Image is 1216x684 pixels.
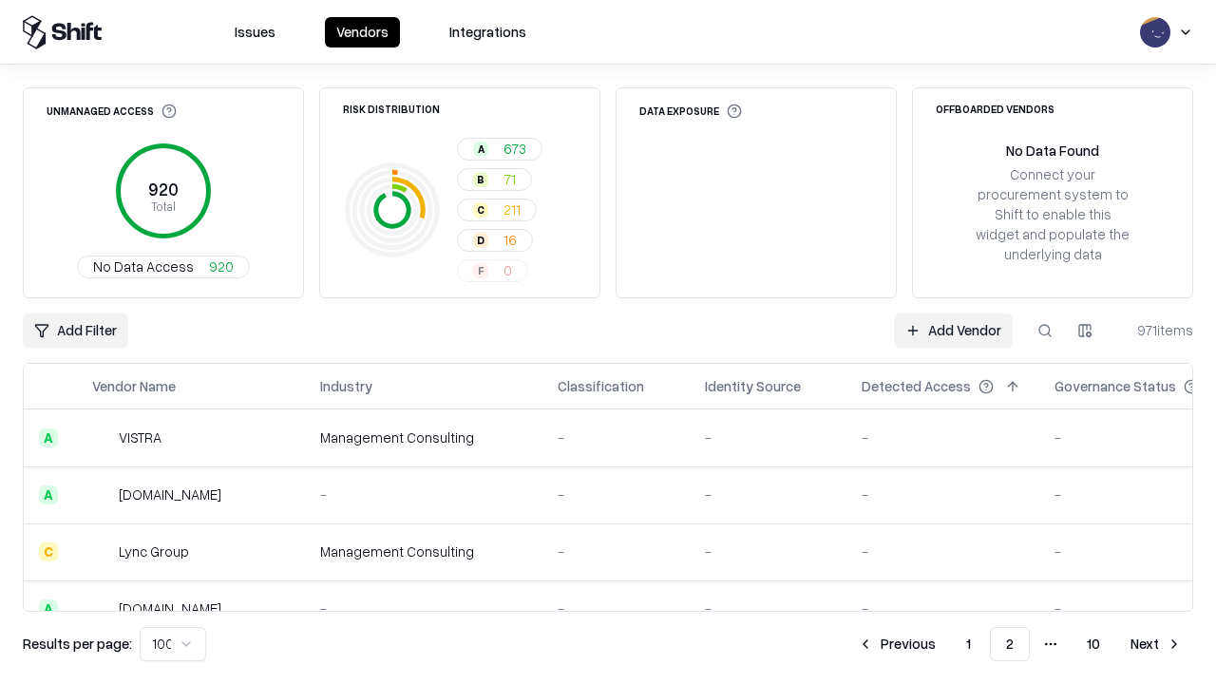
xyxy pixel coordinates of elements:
button: Next [1119,627,1193,661]
button: D16 [457,229,533,252]
img: kadeemarentals.com [92,599,111,618]
tspan: 920 [148,179,179,199]
button: Issues [223,17,287,47]
div: - [320,484,527,504]
nav: pagination [846,627,1193,661]
button: 1 [951,627,986,661]
div: - [558,427,674,447]
button: No Data Access920 [77,256,250,278]
div: Classification [558,376,644,396]
div: No Data Found [1006,141,1099,161]
div: Governance Status [1054,376,1176,396]
div: - [320,598,527,618]
img: Lync Group [92,542,111,561]
button: 2 [990,627,1030,661]
div: Management Consulting [320,427,527,447]
div: Offboarded Vendors [936,104,1054,114]
div: - [558,484,674,504]
div: VISTRA [119,427,161,447]
div: Lync Group [119,541,189,561]
div: Industry [320,376,372,396]
button: Previous [846,627,947,661]
div: Vendor Name [92,376,176,396]
button: Integrations [438,17,538,47]
div: - [705,541,831,561]
div: [DOMAIN_NAME] [119,484,221,504]
div: A [473,142,488,157]
span: 920 [209,256,234,276]
button: B71 [457,168,532,191]
div: D [473,233,488,248]
button: A673 [457,138,542,161]
div: - [862,427,1024,447]
div: - [558,598,674,618]
button: Vendors [325,17,400,47]
div: Data Exposure [639,104,742,119]
span: 673 [503,139,526,159]
p: Results per page: [23,634,132,654]
div: - [705,484,831,504]
div: A [39,599,58,618]
div: Identity Source [705,376,801,396]
div: - [862,484,1024,504]
div: A [39,485,58,504]
div: - [558,541,674,561]
span: 71 [503,169,516,189]
div: 971 items [1117,320,1193,340]
div: C [473,202,488,218]
div: Unmanaged Access [47,104,177,119]
img: VISTRA [92,428,111,447]
div: Management Consulting [320,541,527,561]
div: - [705,598,831,618]
div: - [862,541,1024,561]
div: [DOMAIN_NAME] [119,598,221,618]
button: C211 [457,199,537,221]
button: Add Filter [23,313,128,348]
span: 211 [503,199,521,219]
div: C [39,542,58,561]
div: Detected Access [862,376,971,396]
div: - [705,427,831,447]
div: B [473,172,488,187]
div: Risk Distribution [343,104,440,114]
img: theiet.org [92,485,111,504]
span: No Data Access [93,256,194,276]
button: 10 [1072,627,1115,661]
a: Add Vendor [894,313,1013,348]
span: 16 [503,230,517,250]
div: - [862,598,1024,618]
div: A [39,428,58,447]
div: Connect your procurement system to Shift to enable this widget and populate the underlying data [974,164,1131,265]
tspan: Total [151,199,176,214]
